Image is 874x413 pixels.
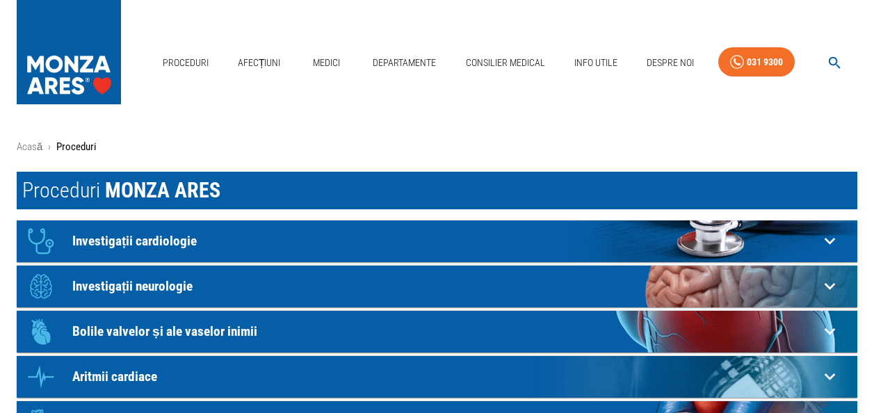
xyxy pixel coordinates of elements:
p: Investigații neurologie [72,279,819,293]
a: Medici [305,49,349,77]
div: Icon [20,311,62,353]
span: MONZA ARES [105,178,220,202]
nav: breadcrumb [17,139,857,155]
div: IconInvestigații neurologie [17,266,857,307]
p: Bolile valvelor și ale vaselor inimii [72,324,819,339]
div: Icon [20,266,62,307]
p: Proceduri [56,139,96,155]
a: Info Utile [569,49,623,77]
a: Despre Noi [641,49,699,77]
a: Consilier Medical [460,49,551,77]
h1: Proceduri [17,172,857,209]
div: Icon [20,220,62,262]
p: Investigații cardiologie [72,234,819,248]
a: Afecțiuni [232,49,286,77]
a: Acasă [17,140,42,153]
div: IconInvestigații cardiologie [17,220,857,262]
div: 031 9300 [747,54,783,71]
div: IconBolile valvelor și ale vaselor inimii [17,311,857,353]
div: IconAritmii cardiace [17,356,857,398]
li: › [48,139,51,155]
p: Aritmii cardiace [72,369,819,384]
div: Icon [20,356,62,398]
a: Proceduri [157,49,214,77]
a: 031 9300 [718,47,795,77]
a: Departamente [367,49,442,77]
